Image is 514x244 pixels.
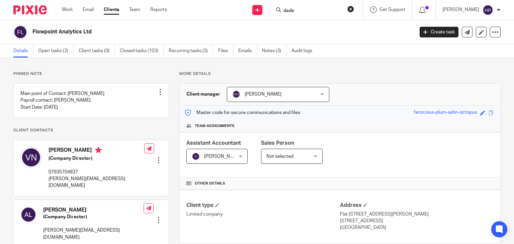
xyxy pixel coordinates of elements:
p: [PERSON_NAME] [442,6,479,13]
img: svg%3E [232,90,240,98]
h4: Client type [186,202,340,209]
span: Get Support [379,7,405,12]
img: svg%3E [192,152,200,160]
input: Search [283,8,343,14]
p: 07935704837 [49,169,144,175]
h4: [PERSON_NAME] [43,207,144,214]
a: Email [83,6,94,13]
p: Master code for secure communications and files [185,109,300,116]
span: Not selected [266,154,293,159]
p: [PERSON_NAME][EMAIL_ADDRESS][DOMAIN_NAME] [49,175,144,189]
img: Pixie [13,5,47,14]
a: Work [62,6,73,13]
span: Sales Person [261,140,294,146]
i: Primary [95,147,102,153]
a: Details [13,44,33,57]
h5: (Company Director) [43,214,144,220]
p: Pinned note [13,71,169,77]
img: svg%3E [483,5,493,15]
div: ferocious-plum-satin-octopus [414,109,477,117]
a: Recurring tasks (3) [169,44,213,57]
a: Create task [420,27,458,37]
a: Client tasks (0) [79,44,115,57]
a: Closed tasks (103) [120,44,164,57]
p: [PERSON_NAME][EMAIL_ADDRESS][DOMAIN_NAME] [43,227,144,241]
img: svg%3E [13,25,27,39]
a: Emails [238,44,257,57]
a: Reports [150,6,167,13]
p: Flat [STREET_ADDRESS][PERSON_NAME] [340,211,494,218]
img: svg%3E [20,207,36,223]
span: Other details [195,181,225,186]
h3: Client manager [186,91,220,98]
span: [PERSON_NAME] [245,92,281,97]
a: Notes (3) [262,44,286,57]
a: Open tasks (2) [38,44,74,57]
p: More details [179,71,501,77]
img: svg%3E [20,147,42,168]
a: Files [218,44,233,57]
a: Clients [104,6,119,13]
a: Audit logs [291,44,317,57]
span: Assistant Accountant [186,140,241,146]
h4: Address [340,202,494,209]
p: [STREET_ADDRESS] [340,218,494,224]
p: Limited company [186,211,340,218]
span: Team assignments [195,123,235,129]
button: Clear [347,6,354,12]
a: Team [129,6,140,13]
span: [PERSON_NAME] R [204,154,245,159]
h2: Flowpoint Analytics Ltd [32,28,334,35]
p: [GEOGRAPHIC_DATA] [340,224,494,231]
p: Client contacts [13,128,169,133]
h5: (Company Director) [49,155,144,162]
h4: [PERSON_NAME] [49,147,144,155]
